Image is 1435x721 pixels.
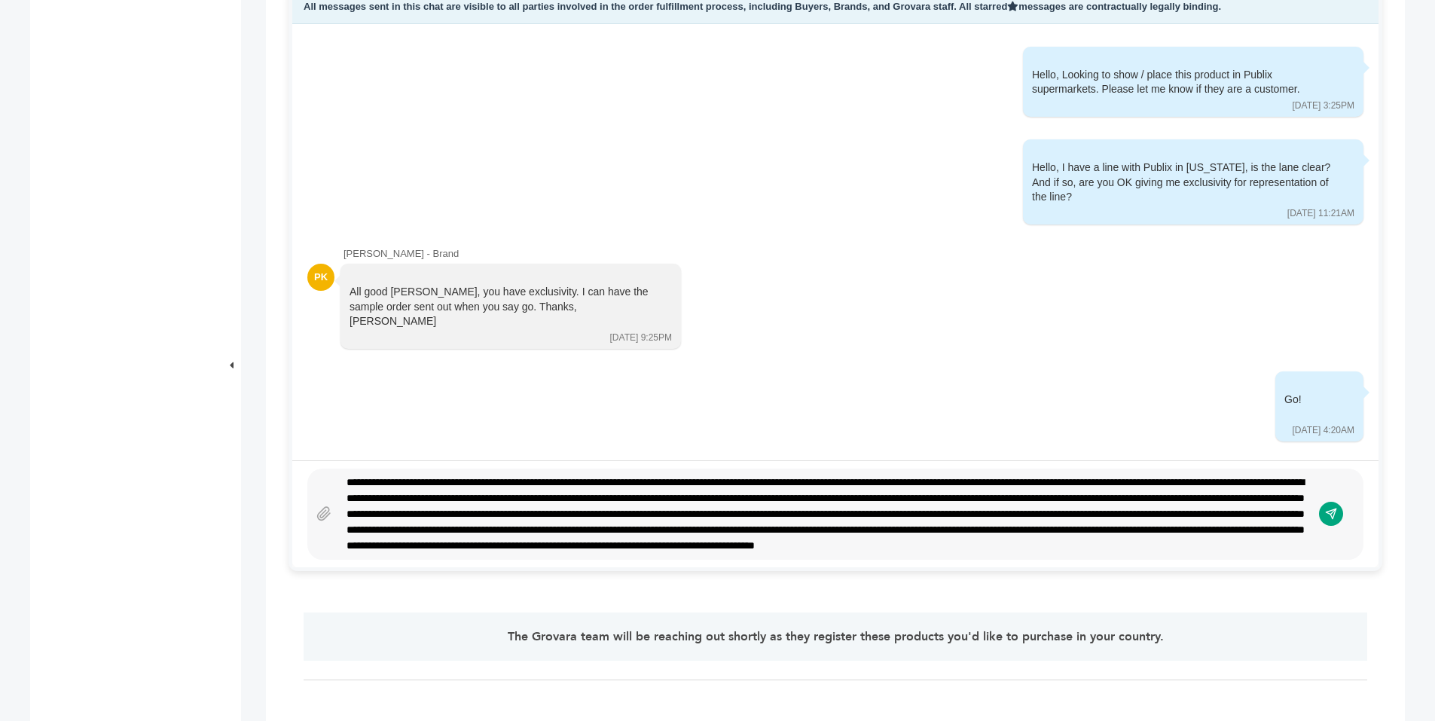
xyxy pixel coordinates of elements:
[1032,68,1333,97] div: Hello, Looking to show / place this product in Publix supermarkets. Please let me know if they ar...
[343,247,1363,261] div: [PERSON_NAME] - Brand
[1284,393,1333,422] div: Go!
[1293,99,1354,112] div: [DATE] 3:25PM
[350,285,651,329] div: All good [PERSON_NAME], you have exclusivity. I can have the sample order sent out when you say g...
[1287,207,1354,220] div: [DATE] 11:21AM
[307,264,334,291] div: PK
[1032,160,1333,205] div: Hello, I have a line with Publix in [US_STATE], is the lane clear? And if so, are you OK giving m...
[1293,424,1354,437] div: [DATE] 4:20AM
[610,331,672,344] div: [DATE] 9:25PM
[346,628,1324,646] p: The Grovara team will be reaching out shortly as they register these products you'd like to purch...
